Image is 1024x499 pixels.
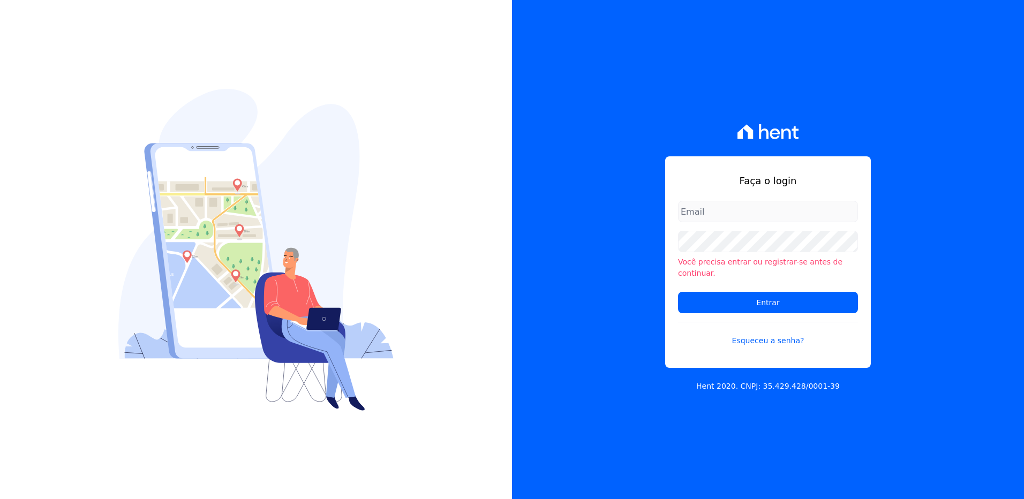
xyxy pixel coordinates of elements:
[118,89,394,411] img: Login
[678,256,858,279] li: Você precisa entrar ou registrar-se antes de continuar.
[678,173,858,188] h1: Faça o login
[696,381,840,392] p: Hent 2020. CNPJ: 35.429.428/0001-39
[678,292,858,313] input: Entrar
[678,201,858,222] input: Email
[678,322,858,346] a: Esqueceu a senha?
